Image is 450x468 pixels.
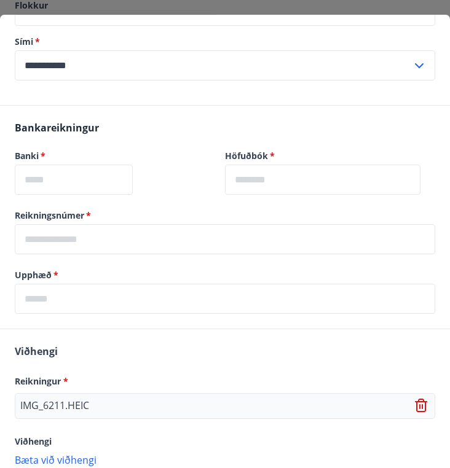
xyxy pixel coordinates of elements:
label: Reikningsnúmer [15,209,435,222]
div: Upphæð [15,284,435,314]
p: Bæta við viðhengi [15,453,435,466]
span: Viðhengi [15,435,52,447]
span: Reikningur [15,375,68,387]
label: Sími [15,36,435,48]
p: IMG_6211.HEIC [20,399,89,413]
label: Upphæð [15,269,435,281]
span: Viðhengi [15,345,58,358]
label: Banki [15,150,210,162]
span: Bankareikningur [15,121,99,135]
label: Höfuðbók [225,150,420,162]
